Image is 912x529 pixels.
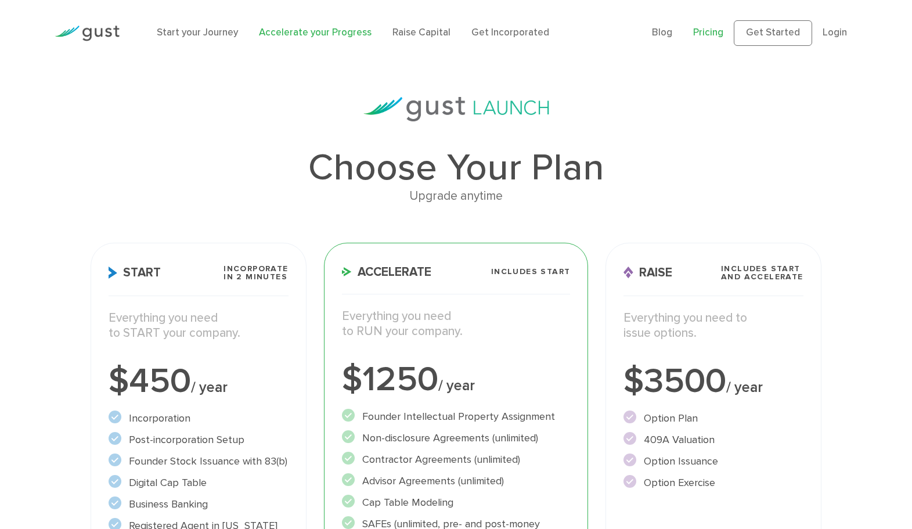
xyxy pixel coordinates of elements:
[109,432,288,448] li: Post-incorporation Setup
[623,411,803,426] li: Option Plan
[91,149,821,186] h1: Choose Your Plan
[438,377,475,394] span: / year
[726,379,763,396] span: / year
[491,268,571,276] span: Includes START
[392,27,450,38] a: Raise Capital
[623,267,672,279] span: Raise
[342,266,431,278] span: Accelerate
[342,473,571,489] li: Advisor Agreements (unlimited)
[109,496,288,512] li: Business Banking
[363,97,549,121] img: gust-launch-logos.svg
[342,362,571,397] div: $1250
[157,27,238,38] a: Start your Journey
[109,267,161,279] span: Start
[623,475,803,491] li: Option Exercise
[109,364,288,399] div: $450
[91,186,821,206] div: Upgrade anytime
[623,267,633,279] img: Raise Icon
[109,411,288,426] li: Incorporation
[342,267,352,276] img: Accelerate Icon
[55,26,120,41] img: Gust Logo
[342,309,571,340] p: Everything you need to RUN your company.
[109,267,117,279] img: Start Icon X2
[259,27,372,38] a: Accelerate your Progress
[623,364,803,399] div: $3500
[224,265,288,281] span: Incorporate in 2 Minutes
[191,379,228,396] span: / year
[342,452,571,467] li: Contractor Agreements (unlimited)
[623,454,803,469] li: Option Issuance
[342,430,571,446] li: Non-disclosure Agreements (unlimited)
[652,27,672,38] a: Blog
[823,27,847,38] a: Login
[693,27,723,38] a: Pricing
[623,432,803,448] li: 409A Valuation
[721,265,803,281] span: Includes START and ACCELERATE
[342,409,571,424] li: Founder Intellectual Property Assignment
[342,495,571,510] li: Cap Table Modeling
[734,20,812,46] a: Get Started
[109,475,288,491] li: Digital Cap Table
[109,454,288,469] li: Founder Stock Issuance with 83(b)
[623,311,803,341] p: Everything you need to issue options.
[109,311,288,341] p: Everything you need to START your company.
[471,27,549,38] a: Get Incorporated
